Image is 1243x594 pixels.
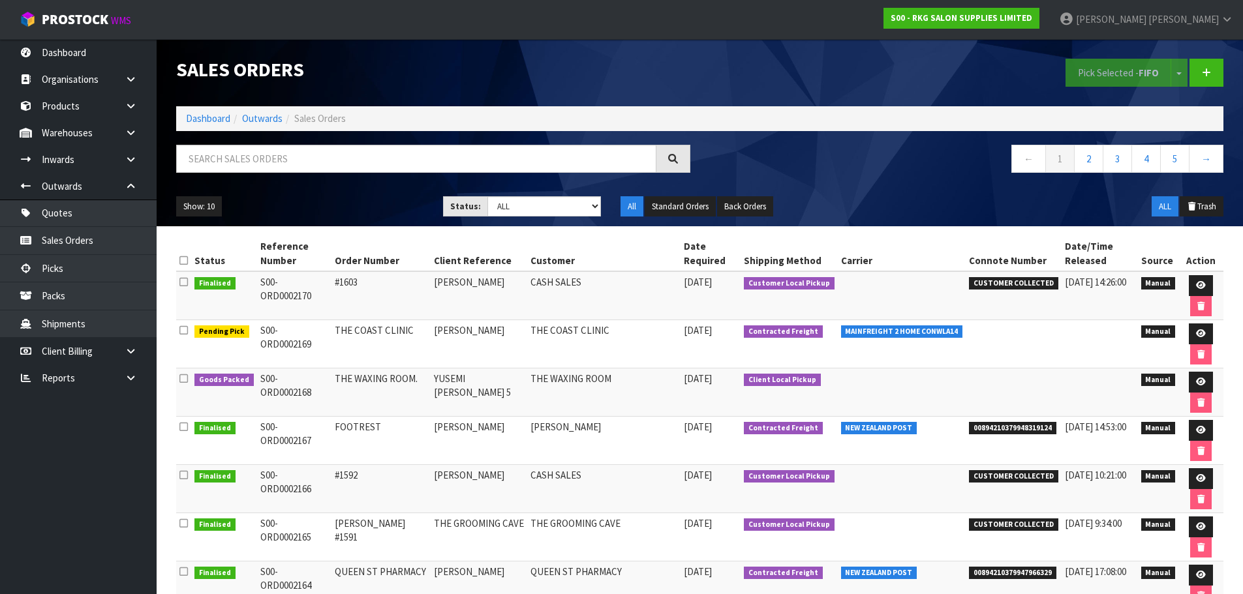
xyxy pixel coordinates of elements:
[331,368,431,417] td: THE WAXING ROOM.
[744,470,835,483] span: Customer Local Pickup
[431,236,527,271] th: Client Reference
[1103,145,1132,173] a: 3
[176,145,656,173] input: Search sales orders
[527,417,681,465] td: [PERSON_NAME]
[1065,517,1122,529] span: [DATE] 9:34:00
[331,513,431,561] td: [PERSON_NAME] #1591
[838,236,966,271] th: Carrier
[331,465,431,513] td: #1592
[242,112,283,125] a: Outwards
[744,422,823,435] span: Contracted Freight
[1131,145,1161,173] a: 4
[194,325,249,338] span: Pending Pick
[684,324,712,336] span: [DATE]
[744,325,823,338] span: Contracted Freight
[111,14,131,27] small: WMS
[1141,518,1176,531] span: Manual
[744,277,835,290] span: Customer Local Pickup
[621,196,643,217] button: All
[1141,374,1176,387] span: Manual
[966,236,1062,271] th: Connote Number
[431,465,527,513] td: [PERSON_NAME]
[684,421,712,433] span: [DATE]
[1141,422,1176,435] span: Manual
[527,320,681,368] td: THE COAST CLINIC
[1065,421,1126,433] span: [DATE] 14:53:00
[891,12,1032,23] strong: S00 - RKG SALON SUPPLIES LIMITED
[450,201,481,212] strong: Status:
[1011,145,1046,173] a: ←
[176,59,690,80] h1: Sales Orders
[1062,236,1138,271] th: Date/Time Released
[744,518,835,531] span: Customer Local Pickup
[883,8,1039,29] a: S00 - RKG SALON SUPPLIES LIMITED
[1045,145,1075,173] a: 1
[42,11,108,28] span: ProStock
[257,513,332,561] td: S00-ORD0002165
[1148,13,1219,25] span: [PERSON_NAME]
[431,320,527,368] td: [PERSON_NAME]
[684,469,712,481] span: [DATE]
[1141,277,1176,290] span: Manual
[257,271,332,320] td: S00-ORD0002170
[431,271,527,320] td: [PERSON_NAME]
[257,320,332,368] td: S00-ORD0002169
[257,368,332,417] td: S00-ORD0002168
[527,513,681,561] td: THE GROOMING CAVE
[681,236,741,271] th: Date Required
[194,277,236,290] span: Finalised
[1141,325,1176,338] span: Manual
[841,422,917,435] span: NEW ZEALAND POST
[257,236,332,271] th: Reference Number
[1076,13,1146,25] span: [PERSON_NAME]
[1074,145,1103,173] a: 2
[969,422,1056,435] span: 00894210379948319124
[741,236,838,271] th: Shipping Method
[527,236,681,271] th: Customer
[194,567,236,580] span: Finalised
[331,417,431,465] td: FOOTREST
[1189,145,1223,173] a: →
[527,465,681,513] td: CASH SALES
[969,518,1058,531] span: CUSTOMER COLLECTED
[294,112,346,125] span: Sales Orders
[969,470,1058,483] span: CUSTOMER COLLECTED
[1180,196,1223,217] button: Trash
[257,417,332,465] td: S00-ORD0002167
[645,196,716,217] button: Standard Orders
[527,271,681,320] td: CASH SALES
[331,320,431,368] td: THE COAST CLINIC
[1066,59,1171,87] button: Pick Selected -FIFO
[1160,145,1189,173] a: 5
[1152,196,1178,217] button: ALL
[684,565,712,578] span: [DATE]
[684,372,712,385] span: [DATE]
[194,470,236,483] span: Finalised
[186,112,230,125] a: Dashboard
[257,465,332,513] td: S00-ORD0002166
[1138,236,1179,271] th: Source
[331,236,431,271] th: Order Number
[1178,236,1223,271] th: Action
[527,368,681,417] td: THE WAXING ROOM
[20,11,36,27] img: cube-alt.png
[194,374,254,387] span: Goods Packed
[744,374,821,387] span: Client Local Pickup
[710,145,1224,177] nav: Page navigation
[841,567,917,580] span: NEW ZEALAND POST
[191,236,257,271] th: Status
[684,276,712,288] span: [DATE]
[1139,67,1159,79] strong: FIFO
[969,277,1058,290] span: CUSTOMER COLLECTED
[1141,470,1176,483] span: Manual
[717,196,773,217] button: Back Orders
[194,422,236,435] span: Finalised
[969,567,1056,580] span: 00894210379947966329
[194,518,236,531] span: Finalised
[176,196,222,217] button: Show: 10
[1065,469,1126,481] span: [DATE] 10:21:00
[1065,276,1126,288] span: [DATE] 14:26:00
[431,417,527,465] td: [PERSON_NAME]
[431,368,527,417] td: YUSEMI [PERSON_NAME] 5
[841,325,963,338] span: MAINFREIGHT 2 HOME CONWLA14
